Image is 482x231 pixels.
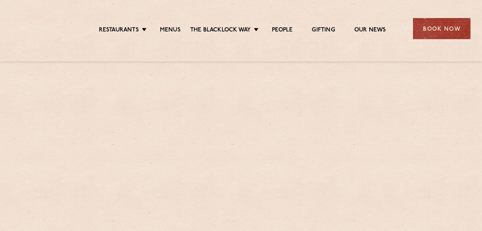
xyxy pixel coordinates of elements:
a: Restaurants [99,26,139,35]
a: Gifting [312,26,335,35]
a: People [272,26,293,35]
a: Menus [160,26,181,35]
a: The Blacklock Way [190,26,251,35]
img: svg%3E [12,7,76,50]
div: Book Now [413,18,470,39]
a: Our News [354,26,386,35]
